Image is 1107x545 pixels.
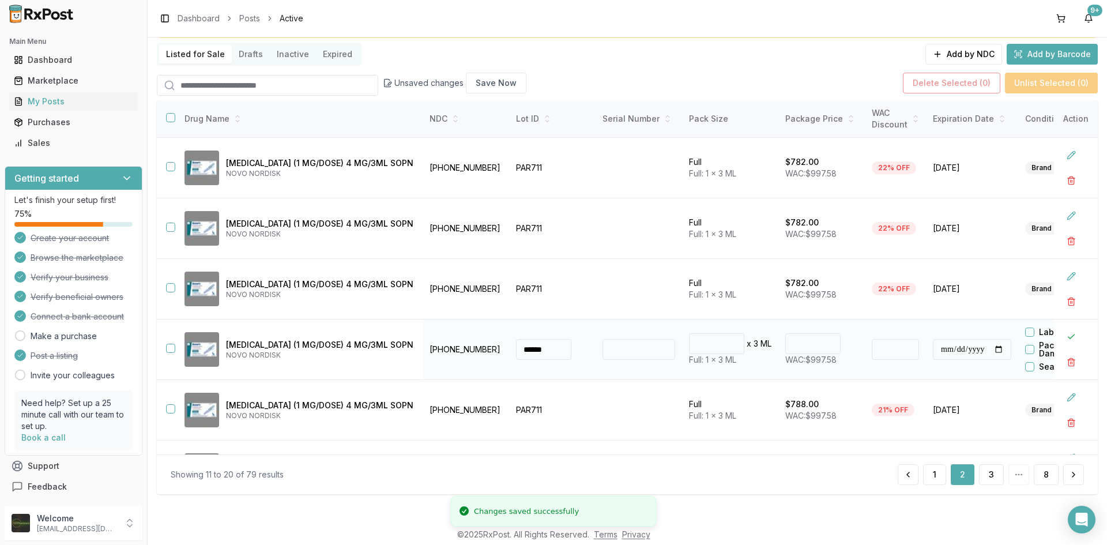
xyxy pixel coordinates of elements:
button: My Posts [5,92,142,111]
div: Unsaved changes [383,73,526,93]
div: WAC Discount [872,107,919,130]
td: Full [682,441,778,501]
span: Verify your business [31,272,108,283]
span: Connect a bank account [31,311,124,322]
td: PAR711 [509,441,596,501]
span: Full: 1 x 3 ML [689,290,736,299]
a: Make a purchase [31,330,97,342]
span: WAC: $997.58 [785,355,837,364]
div: Brand New [1025,222,1075,235]
span: WAC: $997.58 [785,168,837,178]
button: 2 [951,464,974,485]
label: Seal Broken [1039,363,1087,371]
div: 21% OFF [872,404,914,416]
span: [DATE] [933,223,1011,234]
div: 22% OFF [872,283,916,295]
button: Delete [1061,170,1082,191]
p: Let's finish your setup first! [14,194,133,206]
img: Ozempic (1 MG/DOSE) 4 MG/3ML SOPN [184,272,219,306]
th: Condition [1018,100,1105,138]
p: x [747,338,751,349]
p: NOVO NORDISK [226,411,413,420]
td: Full [682,138,778,198]
span: WAC: $997.58 [785,229,837,239]
div: Open Intercom Messenger [1068,506,1095,533]
p: NOVO NORDISK [226,169,413,178]
span: Browse the marketplace [31,252,123,264]
button: Support [5,456,142,476]
span: [DATE] [933,162,1011,174]
h2: Main Menu [9,37,138,46]
img: User avatar [12,514,30,532]
div: Sales [14,137,133,149]
span: Active [280,13,303,24]
img: Ozempic (1 MG/DOSE) 4 MG/3ML SOPN [184,453,219,488]
span: Full: 1 x 3 ML [689,355,736,364]
label: Package Damaged [1039,341,1105,358]
div: Brand New [1025,161,1075,174]
button: Save Now [466,73,526,93]
td: PAR711 [509,198,596,259]
a: Terms [594,529,617,539]
img: Ozempic (1 MG/DOSE) 4 MG/3ML SOPN [184,393,219,427]
button: Marketplace [5,72,142,90]
div: Dashboard [14,54,133,66]
td: [PHONE_NUMBER] [423,138,509,198]
td: [PHONE_NUMBER] [423,380,509,441]
a: Marketplace [9,70,138,91]
img: RxPost Logo [5,5,78,23]
div: 22% OFF [872,161,916,174]
p: NOVO NORDISK [226,290,413,299]
p: NOVO NORDISK [226,230,413,239]
p: Need help? Set up a 25 minute call with our team to set up. [21,397,126,432]
span: [DATE] [933,283,1011,295]
a: Invite your colleagues [31,370,115,381]
button: Inactive [270,45,316,63]
td: PAR711 [509,380,596,441]
div: Serial Number [603,113,675,125]
div: Changes saved successfully [474,506,579,517]
div: Drug Name [184,113,413,125]
td: PAR711 [509,138,596,198]
button: Add by Barcode [1007,44,1098,65]
a: Sales [9,133,138,153]
td: Full [682,259,778,320]
button: Delete [1061,291,1082,312]
span: 75 % [14,208,32,220]
div: Brand New [1025,404,1075,416]
a: 3 [979,464,1004,485]
a: Dashboard [9,50,138,70]
div: 22% OFF [872,222,916,235]
a: My Posts [9,91,138,112]
span: Create your account [31,232,109,244]
p: 3 [754,338,758,349]
span: Full: 1 x 3 ML [689,168,736,178]
a: Purchases [9,112,138,133]
div: Marketplace [14,75,133,87]
p: [MEDICAL_DATA] (1 MG/DOSE) 4 MG/3ML SOPN [226,157,413,169]
td: Full [682,380,778,441]
p: Welcome [37,513,117,524]
a: 1 [923,464,946,485]
div: Showing 11 to 20 of 79 results [171,469,284,480]
button: Purchases [5,113,142,131]
span: [DATE] [933,404,1011,416]
button: 8 [1034,464,1059,485]
span: Verify beneficial owners [31,291,123,303]
button: Feedback [5,476,142,497]
p: [MEDICAL_DATA] (1 MG/DOSE) 4 MG/3ML SOPN [226,279,413,290]
span: WAC: $997.58 [785,290,837,299]
div: Purchases [14,116,133,128]
p: NOVO NORDISK [226,351,413,360]
p: $782.00 [785,277,819,289]
button: Edit [1061,387,1082,408]
div: Expiration Date [933,113,1011,125]
p: [MEDICAL_DATA] (1 MG/DOSE) 4 MG/3ML SOPN [226,339,413,351]
label: Label Residue [1039,328,1097,336]
p: ML [760,338,771,349]
td: [PHONE_NUMBER] [423,259,509,320]
button: Delete [1061,231,1082,251]
td: [PHONE_NUMBER] [423,198,509,259]
td: Full [682,198,778,259]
